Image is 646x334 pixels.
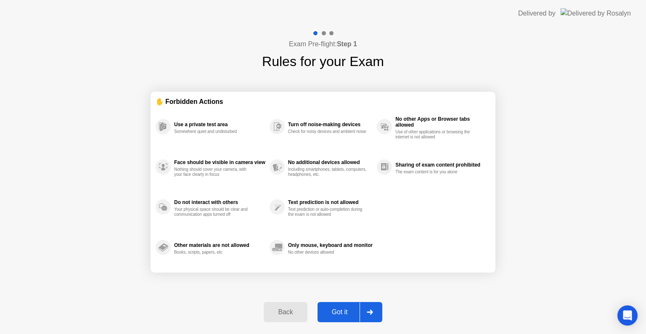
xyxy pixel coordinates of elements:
[174,250,254,255] div: Books, scripts, papers, etc
[395,170,475,175] div: The exam content is for you alone
[518,8,556,19] div: Delivered by
[174,159,265,165] div: Face should be visible in camera view
[561,8,631,18] img: Delivered by Rosalyn
[395,116,486,128] div: No other Apps or Browser tabs allowed
[395,162,486,168] div: Sharing of exam content prohibited
[264,302,307,322] button: Back
[288,122,373,127] div: Turn off noise-making devices
[288,167,368,177] div: Including smartphones, tablets, computers, headphones, etc.
[266,308,304,316] div: Back
[288,242,373,248] div: Only mouse, keyboard and monitor
[289,39,357,49] h4: Exam Pre-flight:
[262,51,384,72] h1: Rules for your Exam
[337,40,357,48] b: Step 1
[395,130,475,140] div: Use of other applications or browsing the internet is not allowed
[288,207,368,217] div: Text prediction or auto-completion during the exam is not allowed
[174,199,265,205] div: Do not interact with others
[174,242,265,248] div: Other materials are not allowed
[320,308,360,316] div: Got it
[174,207,254,217] div: Your physical space should be clear and communication apps turned off
[174,167,254,177] div: Nothing should cover your camera, with your face clearly in focus
[617,305,638,326] div: Open Intercom Messenger
[174,129,254,134] div: Somewhere quiet and undisturbed
[288,199,373,205] div: Text prediction is not allowed
[288,129,368,134] div: Check for noisy devices and ambient noise
[288,159,373,165] div: No additional devices allowed
[318,302,382,322] button: Got it
[156,97,490,106] div: ✋ Forbidden Actions
[288,250,368,255] div: No other devices allowed
[174,122,265,127] div: Use a private test area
